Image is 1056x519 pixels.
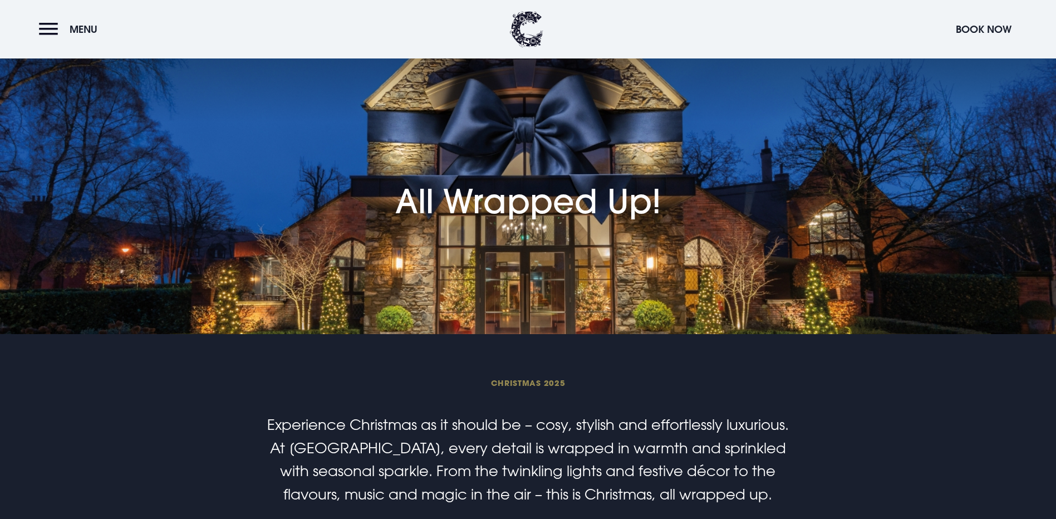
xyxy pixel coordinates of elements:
span: Menu [70,23,97,36]
h1: All Wrapped Up! [395,119,661,221]
p: Experience Christmas as it should be – cosy, stylish and effortlessly luxurious. At [GEOGRAPHIC_D... [263,413,793,506]
button: Book Now [950,17,1017,41]
span: Christmas 2025 [263,378,793,388]
button: Menu [39,17,103,41]
img: Clandeboye Lodge [510,11,543,47]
